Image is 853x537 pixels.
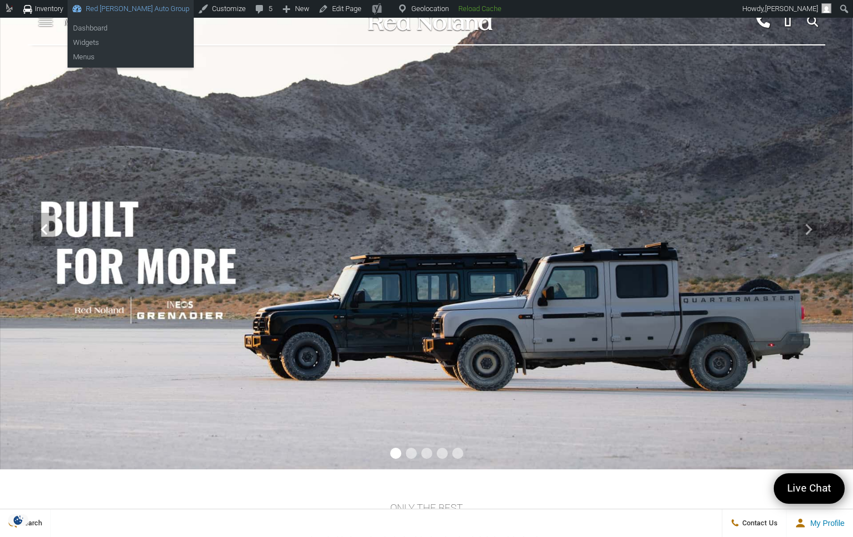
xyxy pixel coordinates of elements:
span: Contact Us [740,518,778,528]
span: Live Chat [782,481,837,496]
span: [PERSON_NAME] [765,4,818,13]
div: Next [798,213,820,246]
div: Previous [33,213,55,246]
span: Go to slide 2 [406,448,417,459]
img: Opt-Out Icon [6,514,31,526]
img: Red Noland Auto Group [366,13,493,32]
button: Open user profile menu [787,509,853,537]
span: Go to slide 1 [390,448,401,459]
span: Go to slide 5 [452,448,463,459]
a: Widgets [68,35,194,50]
span: Go to slide 4 [437,448,448,459]
span: Go to slide 3 [421,448,432,459]
a: Live Chat [774,473,845,504]
span: My Profile [806,519,845,528]
strong: Reload Cache [458,4,502,13]
a: Menus [68,50,194,64]
section: Click to Open Cookie Consent Modal [6,514,31,526]
a: Dashboard [68,21,194,35]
